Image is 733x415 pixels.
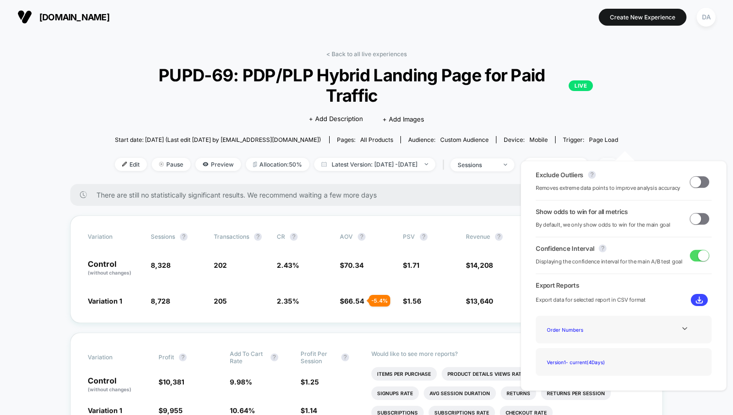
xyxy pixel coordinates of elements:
[17,10,32,24] img: Visually logo
[39,12,110,22] span: [DOMAIN_NAME]
[271,354,278,361] button: ?
[246,158,309,171] span: Allocation: 50%
[179,354,187,361] button: ?
[589,136,618,143] span: Page Load
[337,136,393,143] div: Pages:
[536,257,683,266] span: Displaying the confidence interval for the main A/B test goal
[214,261,227,269] span: 202
[697,8,716,27] div: DA
[277,297,299,305] span: 2.35 %
[88,377,149,393] p: Control
[163,378,184,386] span: 10,381
[536,208,628,215] span: Show odds to win for all metrics
[470,297,493,305] span: 13,640
[253,162,257,167] img: rebalance
[151,297,170,305] span: 8,728
[151,261,171,269] span: 8,328
[420,233,428,241] button: ?
[440,158,450,172] span: |
[214,233,249,240] span: Transactions
[115,136,321,143] span: Start date: [DATE] (Last edit [DATE] by [EMAIL_ADDRESS][DOMAIN_NAME])
[159,354,174,361] span: Profit
[88,270,131,276] span: (without changes)
[536,295,646,305] span: Export data for selected report in CSV format
[88,297,122,305] span: Variation 1
[371,367,437,381] li: Items Per Purchase
[466,297,493,305] span: $
[425,163,428,165] img: end
[180,233,188,241] button: ?
[495,233,503,241] button: ?
[326,50,407,58] a: < Back to all live experiences
[442,367,530,381] li: Product Details Views Rate
[88,386,131,392] span: (without changes)
[536,171,583,179] span: Exclude Outliers
[290,233,298,241] button: ?
[301,378,319,386] span: $
[309,114,363,124] span: + Add Description
[470,261,493,269] span: 14,208
[696,296,703,304] img: download
[314,158,435,171] span: Latest Version: [DATE] - [DATE]
[440,136,489,143] span: Custom Audience
[694,7,718,27] button: DA
[543,323,621,336] div: Order Numbers
[195,158,241,171] span: Preview
[536,281,712,289] span: Export Reports
[340,297,364,305] span: $
[230,350,266,365] span: Add To Cart Rate
[152,158,191,171] span: Pause
[163,406,183,415] span: 9,955
[536,184,680,193] span: Removes extreme data points to improve analysis accuracy
[301,350,336,365] span: Profit Per Session
[321,162,327,167] img: calendar
[88,406,122,415] span: Variation 1
[543,355,621,369] div: Version 1 - current ( 4 Days)
[151,233,175,240] span: Sessions
[563,136,618,143] div: Trigger:
[115,158,147,171] span: Edit
[340,233,353,240] span: AOV
[536,245,594,252] span: Confidence Interval
[341,354,349,361] button: ?
[301,406,317,415] span: $
[277,261,299,269] span: 2.43 %
[122,162,127,167] img: edit
[407,297,421,305] span: 1.56
[501,386,536,400] li: Returns
[599,9,686,26] button: Create New Experience
[382,115,424,123] span: + Add Images
[403,261,419,269] span: $
[358,233,366,241] button: ?
[88,233,141,241] span: Variation
[408,136,489,143] div: Audience:
[159,378,184,386] span: $
[588,171,596,179] button: ?
[569,80,593,91] p: LIVE
[466,261,493,269] span: $
[88,260,141,277] p: Control
[403,233,415,240] span: PSV
[230,406,255,415] span: 10.64 %
[305,406,317,415] span: 1.14
[369,295,390,307] div: - 5.4 %
[277,233,285,240] span: CR
[96,191,643,199] span: There are still no statistically significant results. We recommend waiting a few more days
[407,261,419,269] span: 1.71
[88,350,141,365] span: Variation
[458,161,496,169] div: sessions
[15,9,112,25] button: [DOMAIN_NAME]
[371,350,645,357] p: Would like to see more reports?
[344,261,364,269] span: 70.34
[529,136,548,143] span: mobile
[344,297,364,305] span: 66.54
[340,261,364,269] span: $
[159,162,164,167] img: end
[140,65,593,106] span: PUPD-69: PDP/PLP Hybrid Landing Page for Paid Traffic
[403,297,421,305] span: $
[305,378,319,386] span: 1.25
[504,164,507,166] img: end
[424,386,496,400] li: Avg Session Duration
[214,297,227,305] span: 205
[360,136,393,143] span: all products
